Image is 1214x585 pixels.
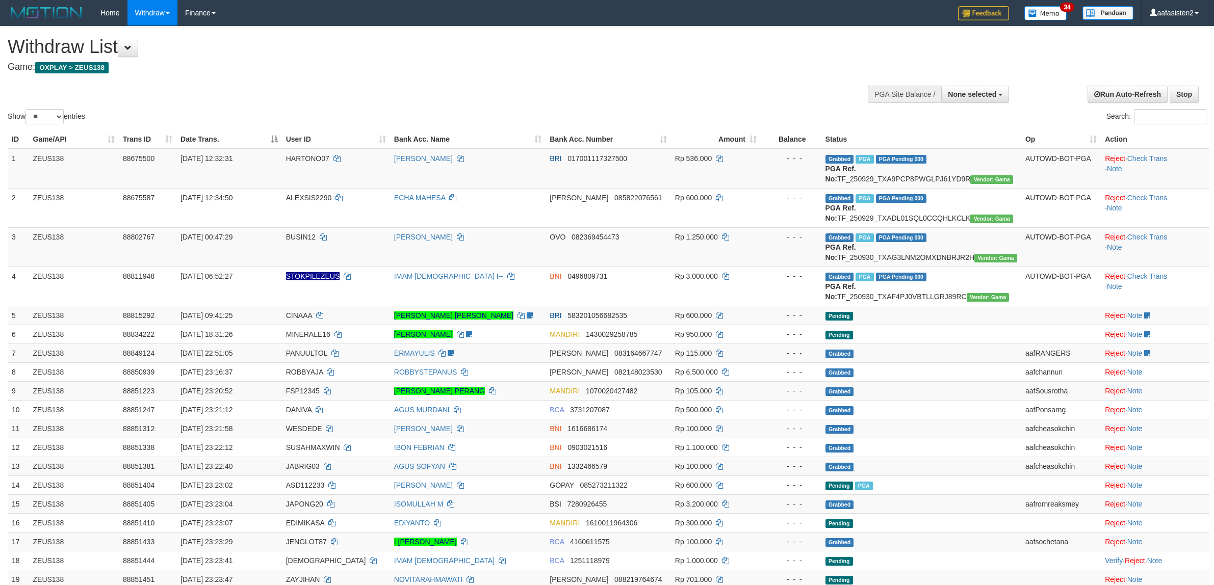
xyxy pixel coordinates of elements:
span: Rp 600.000 [675,481,712,489]
span: [DATE] 00:47:29 [180,233,233,241]
span: [PERSON_NAME] [550,194,608,202]
td: aafcheasokchin [1021,438,1101,457]
span: [DATE] 23:22:40 [180,462,233,470]
span: MANDIRI [550,387,580,395]
td: · · [1101,227,1209,267]
a: Reject [1105,443,1125,451]
a: Note [1127,443,1143,451]
a: IBON FEBRIAN [394,443,445,451]
span: Grabbed [825,155,854,164]
td: ZEUS138 [29,457,119,475]
span: ALEXSIS2290 [286,194,332,202]
span: Rp 105.000 [675,387,712,395]
span: Rp 950.000 [675,330,712,338]
td: AUTOWD-BOT-PGA [1021,267,1101,306]
td: ZEUS138 [29,400,119,419]
a: ECHA MAHESA [394,194,445,202]
span: [DATE] 18:31:26 [180,330,233,338]
span: Copy 085822076561 to clipboard [614,194,662,202]
span: [DATE] 23:16:37 [180,368,233,376]
td: TF_250930_TXAF4PJ0VBTLLGRJ89RC [821,267,1021,306]
a: Note [1127,330,1143,338]
span: SUSAHMAXWIN [286,443,340,451]
div: - - - [765,348,817,358]
div: - - - [765,329,817,339]
td: · · [1101,149,1209,189]
td: · · [1101,267,1209,306]
a: ISOMULLAH M [394,500,443,508]
span: Marked by aafsreyleap [856,273,873,281]
a: Reject [1105,575,1125,583]
td: aafcheasokchin [1021,457,1101,475]
span: Copy 1616686174 to clipboard [567,424,607,433]
span: Marked by aafsreyleap [856,233,873,242]
span: Copy 1430029258785 to clipboard [586,330,637,338]
span: EDIMIKASA [286,519,324,527]
td: 14 [8,475,29,494]
span: 88851223 [123,387,154,395]
td: TF_250930_TXAG3LNM2OMXDNBRJR2H [821,227,1021,267]
td: 7 [8,343,29,362]
img: Feedback.jpg [958,6,1009,20]
span: 88851312 [123,424,154,433]
td: ZEUS138 [29,438,119,457]
div: - - - [765,193,817,203]
span: Grabbed [825,273,854,281]
span: Grabbed [825,406,854,415]
span: Copy 1070020427482 to clipboard [586,387,637,395]
td: 15 [8,494,29,513]
a: Reject [1105,424,1125,433]
a: Reject [1105,330,1125,338]
a: Note [1127,387,1143,395]
a: Note [1107,243,1122,251]
label: Show entries [8,109,85,124]
span: Pending [825,312,853,321]
a: Note [1107,282,1122,290]
span: FSP12345 [286,387,320,395]
span: 88851338 [123,443,154,451]
td: 11 [8,419,29,438]
td: · [1101,419,1209,438]
div: - - - [765,386,817,396]
span: BSI [550,500,561,508]
a: Reject [1105,387,1125,395]
td: ZEUS138 [29,419,119,438]
b: PGA Ref. No: [825,165,856,183]
span: [PERSON_NAME] [550,349,608,357]
td: TF_250929_TXA9PCP8PWGLPJ61YD9R [821,149,1021,189]
span: MANDIRI [550,519,580,527]
span: WESDEDE [286,424,322,433]
td: AUTOWD-BOT-PGA [1021,149,1101,189]
a: IMAM [DEMOGRAPHIC_DATA] I-- [394,272,503,280]
span: 34 [1060,3,1074,12]
span: Grabbed [825,500,854,509]
span: Nama rekening ada tanda titik/strip, harap diedit [286,272,340,280]
span: [DATE] 23:22:12 [180,443,233,451]
td: · [1101,457,1209,475]
span: Copy 082148023530 to clipboard [614,368,662,376]
span: OXPLAY > ZEUS138 [35,62,109,73]
td: · [1101,325,1209,343]
span: Pending [825,519,853,528]
td: 9 [8,381,29,400]
td: · [1101,494,1209,513]
span: [DATE] 23:21:12 [180,406,233,414]
span: MANDIRI [550,330,580,338]
span: Grabbed [825,444,854,453]
span: Copy 085273211322 to clipboard [580,481,627,489]
td: 16 [8,513,29,532]
span: [DATE] 23:23:02 [180,481,233,489]
a: Reject [1105,481,1125,489]
img: MOTION_logo.png [8,5,85,20]
td: 5 [8,306,29,325]
th: Status [821,130,1021,149]
span: Vendor URL: https://trx31.1velocity.biz [970,215,1013,223]
span: PGA Pending [876,233,927,242]
span: HARTONO07 [286,154,329,163]
a: Note [1127,368,1143,376]
span: Vendor URL: https://trx31.1velocity.biz [974,254,1017,262]
span: [DATE] 23:21:58 [180,424,233,433]
a: Note [1127,575,1143,583]
th: Op: activate to sort column ascending [1021,130,1101,149]
a: [PERSON_NAME] PERANG [394,387,485,395]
